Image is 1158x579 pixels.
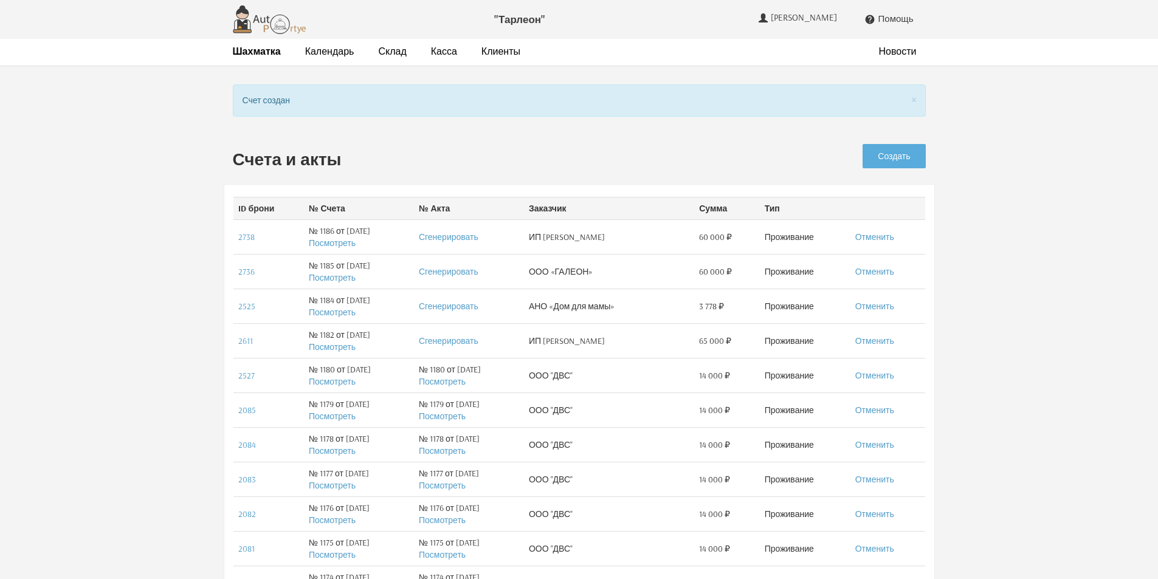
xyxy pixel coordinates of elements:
strong: Шахматка [233,45,281,57]
td: Проживание [760,531,850,566]
td: Проживание [760,496,850,531]
a: Склад [378,45,406,58]
a: Клиенты [481,45,520,58]
a: Посмотреть [309,411,356,422]
a: Посмотреть [309,549,356,560]
td: № 1176 от [DATE] [304,496,414,531]
td: № 1179 от [DATE] [414,392,524,427]
a: Отменить [855,543,894,554]
td: № 1178 от [DATE] [304,427,414,462]
span: 65 000 ₽ [699,335,731,347]
td: ООО "ДВС" [524,392,694,427]
a: 2736 [238,266,255,277]
th: Тип [760,197,850,219]
a: Сгенерировать [419,301,478,312]
a: 2527 [238,370,255,381]
a: Посмотреть [309,480,356,491]
span: 14 000 ₽ [699,473,730,485]
td: № 1179 от [DATE] [304,392,414,427]
a: Посмотреть [309,341,356,352]
span: 14 000 ₽ [699,439,730,451]
td: АНО «Дом для мамы» [524,289,694,323]
a: Отменить [855,474,894,485]
a: 2084 [238,439,256,450]
th: Сумма [694,197,759,219]
a: Отменить [855,301,894,312]
th: № Акта [414,197,524,219]
a: Касса [431,45,457,58]
a: Сгенерировать [419,335,478,346]
td: Проживание [760,289,850,323]
h2: Счета и акты [233,150,748,169]
td: ООО "ДВС" [524,496,694,531]
a: Отменить [855,509,894,519]
td: № 1186 от [DATE] [304,219,414,254]
a: Отменить [855,439,894,450]
a: Посмотреть [419,445,466,456]
a: 2525 [238,301,255,312]
a: Посмотреть [309,515,356,526]
a: 2611 [238,335,253,346]
td: Проживание [760,358,850,392]
td: ООО «ГАЛЕОН» [524,254,694,289]
a: Новости [879,45,917,58]
td: ИП [PERSON_NAME] [524,323,694,358]
td: № 1177 от [DATE] [304,462,414,496]
td: № 1180 от [DATE] [304,358,414,392]
td: № 1178 от [DATE] [414,427,524,462]
a: Календарь [305,45,354,58]
a: Сгенерировать [419,231,478,242]
a: Сгенерировать [419,266,478,277]
td: № 1176 от [DATE] [414,496,524,531]
span: 14 000 ₽ [699,404,730,416]
div: Счет создан [233,84,926,117]
td: № 1185 от [DATE] [304,254,414,289]
a: 2738 [238,231,255,242]
span: × [911,91,917,107]
a: Посмотреть [309,238,356,248]
span: 60 000 ₽ [699,266,732,278]
td: № 1184 от [DATE] [304,289,414,323]
a: Посмотреть [309,272,356,283]
td: ООО "ДВС" [524,358,694,392]
a: Отменить [855,231,894,242]
span: [PERSON_NAME] [771,12,840,23]
td: № 1180 от [DATE] [414,358,524,392]
span: 14 000 ₽ [699,508,730,520]
a: Отменить [855,266,894,277]
a: Посмотреть [419,376,466,387]
a: Посмотреть [419,549,466,560]
th: № Счета [304,197,414,219]
td: Проживание [760,323,850,358]
span: 14 000 ₽ [699,543,730,555]
td: № 1175 от [DATE] [414,531,524,566]
a: 2085 [238,405,256,416]
a: 2081 [238,543,255,554]
td: ООО "ДВС" [524,531,694,566]
td: № 1175 от [DATE] [304,531,414,566]
th: ID брони [233,197,304,219]
td: ИП [PERSON_NAME] [524,219,694,254]
td: ООО "ДВС" [524,462,694,496]
th: Заказчик [524,197,694,219]
a: Посмотреть [309,307,356,318]
a: Отменить [855,370,894,381]
span: 14 000 ₽ [699,369,730,382]
a: 2082 [238,509,256,519]
td: Проживание [760,427,850,462]
td: Проживание [760,219,850,254]
span: 3 778 ₽ [699,300,724,312]
a: Посмотреть [309,376,356,387]
td: Проживание [760,254,850,289]
button: Close [911,93,917,106]
span: 60 000 ₽ [699,231,732,243]
td: № 1177 от [DATE] [414,462,524,496]
a: Шахматка [233,45,281,58]
span: Помощь [878,13,914,24]
a: Отменить [855,405,894,416]
a: Создать [863,144,925,168]
a: 2083 [238,474,256,485]
a: Отменить [855,335,894,346]
td: № 1182 от [DATE] [304,323,414,358]
td: Проживание [760,392,850,427]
